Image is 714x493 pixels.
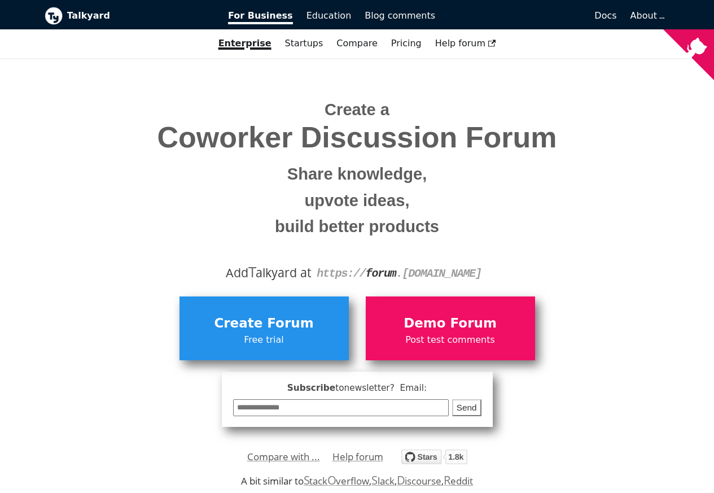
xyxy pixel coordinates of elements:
span: to newsletter ? Email: [335,383,427,393]
code: https:// . [DOMAIN_NAME] [317,267,481,280]
a: Discourse [397,474,441,487]
span: Education [306,10,352,21]
a: Reddit [444,474,473,487]
span: T [248,261,256,282]
a: Compare [336,38,378,49]
a: Star debiki/talkyard on GitHub [401,451,467,468]
button: Send [452,399,481,417]
span: Coworker Discussion Forum [53,121,662,154]
a: Help forum [332,448,383,465]
small: upvote ideas, [53,187,662,214]
a: Create ForumFree trial [179,296,349,360]
span: Subscribe [233,381,481,395]
a: Education [300,6,358,25]
strong: forum [366,267,396,280]
a: Slack [371,474,394,487]
span: S [304,472,310,488]
a: Pricing [384,34,428,53]
a: Demo ForumPost test comments [366,296,535,360]
span: Post test comments [371,333,529,347]
a: Enterprise [212,34,278,53]
a: Compare with ... [247,448,320,465]
a: Startups [278,34,330,53]
div: Add alkyard at [53,263,662,282]
b: Talkyard [67,8,213,23]
span: Free trial [185,333,343,347]
a: Docs [442,6,624,25]
span: D [397,472,405,488]
span: Help forum [435,38,496,49]
span: Demo Forum [371,313,529,334]
span: Create a [325,101,389,119]
span: Docs [594,10,616,21]
a: About [630,10,663,21]
a: For Business [221,6,300,25]
span: O [327,472,336,488]
a: Help forum [428,34,503,53]
a: StackOverflow [304,474,370,487]
img: Talkyard logo [45,7,63,25]
a: Blog comments [358,6,442,25]
span: Blog comments [365,10,435,21]
span: Create Forum [185,313,343,334]
small: build better products [53,213,662,240]
a: Talkyard logoTalkyard [45,7,213,25]
span: For Business [228,10,293,24]
img: talkyard.svg [401,450,467,464]
span: R [444,472,451,488]
small: Share knowledge, [53,161,662,187]
span: S [371,472,378,488]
